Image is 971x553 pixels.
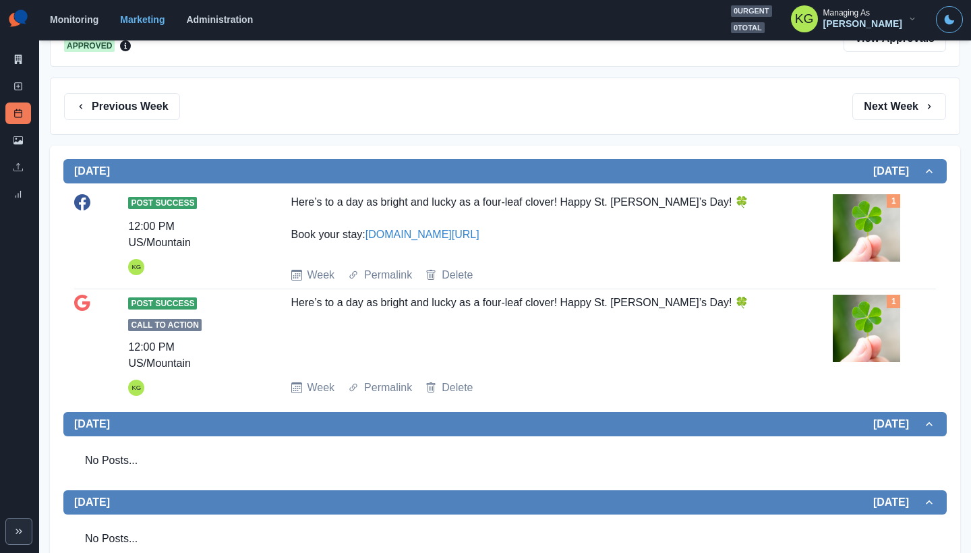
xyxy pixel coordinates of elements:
span: Call to Action [128,319,201,331]
button: Expand [5,518,32,545]
h2: [DATE] [873,496,922,508]
span: 0 urgent [731,5,772,17]
div: No Posts... [74,442,936,479]
div: 12:00 PM US/Mountain [128,339,231,372]
button: Toggle Mode [936,6,963,33]
h2: [DATE] [74,496,110,508]
a: Marketing Summary [5,49,31,70]
button: Managing As[PERSON_NAME] [780,5,928,32]
div: Here’s to a day as bright and lucky as a four-leaf clover! Happy St. [PERSON_NAME]’s Day! 🍀 Book ... [291,194,773,256]
div: [DATE][DATE] [63,183,947,412]
button: [DATE][DATE] [63,159,947,183]
div: [PERSON_NAME] [823,18,902,30]
a: Permalink [364,267,412,283]
a: Week [307,267,335,283]
span: 0 total [731,22,765,34]
a: Review Summary [5,183,31,205]
a: Permalink [364,380,412,396]
span: Approved [64,40,115,52]
button: [DATE][DATE] [63,412,947,436]
a: New Post [5,76,31,97]
a: [DOMAIN_NAME][URL] [365,229,479,240]
span: Post Success [128,197,197,209]
div: Total Media Attached [887,194,900,208]
div: Katrina Gallardo [131,259,141,275]
h2: [DATE] [74,165,110,177]
div: Managing As [823,8,870,18]
a: Delete [442,380,473,396]
button: [DATE][DATE] [63,490,947,515]
a: Post Schedule [5,103,31,124]
div: [DATE][DATE] [63,436,947,490]
div: 12:00 PM US/Mountain [128,219,231,251]
button: Previous Week [64,93,180,120]
div: Katrina Gallardo [131,380,141,396]
button: Next Week [852,93,946,120]
h2: [DATE] [873,165,922,177]
img: p6psjyzwpxcgbawcassu [833,194,900,262]
h2: [DATE] [74,417,110,430]
a: Uploads [5,156,31,178]
a: Marketing [120,14,165,25]
span: Post Success [128,297,197,310]
div: Katrina Gallardo [795,3,814,35]
a: Media Library [5,129,31,151]
div: Here’s to a day as bright and lucky as a four-leaf clover! Happy St. [PERSON_NAME]’s Day! 🍀 [291,295,773,369]
a: Week [307,380,335,396]
a: Monitoring [50,14,98,25]
img: p6psjyzwpxcgbawcassu [833,295,900,362]
h2: [DATE] [873,417,922,430]
a: Administration [186,14,253,25]
div: Total Media Attached [887,295,900,308]
a: Delete [442,267,473,283]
